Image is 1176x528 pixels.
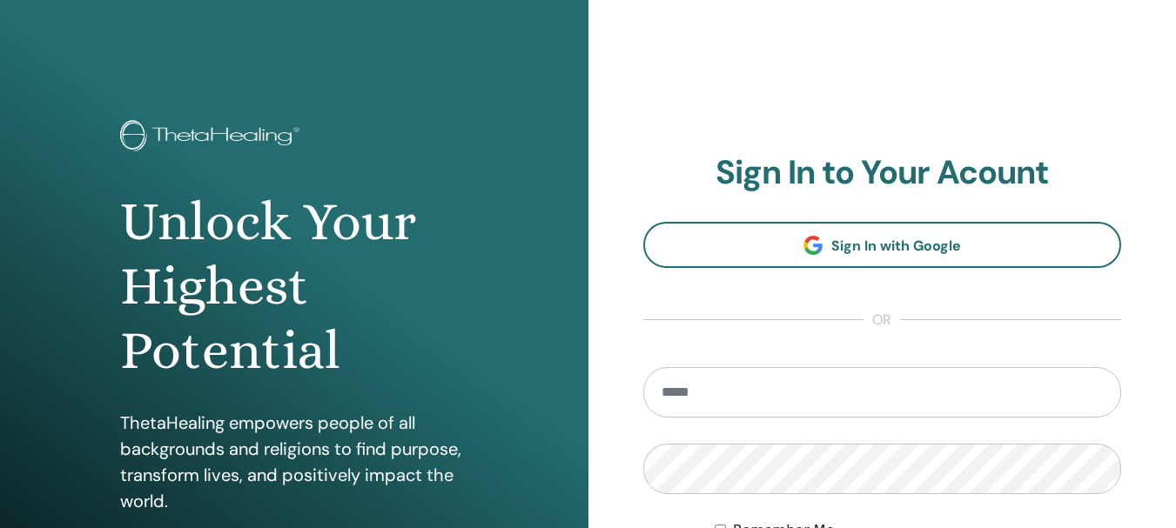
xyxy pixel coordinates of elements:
h1: Unlock Your Highest Potential [120,190,468,384]
p: ThetaHealing empowers people of all backgrounds and religions to find purpose, transform lives, a... [120,410,468,514]
span: Sign In with Google [831,237,961,255]
a: Sign In with Google [643,222,1122,268]
span: or [864,310,900,331]
h2: Sign In to Your Acount [643,153,1122,193]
